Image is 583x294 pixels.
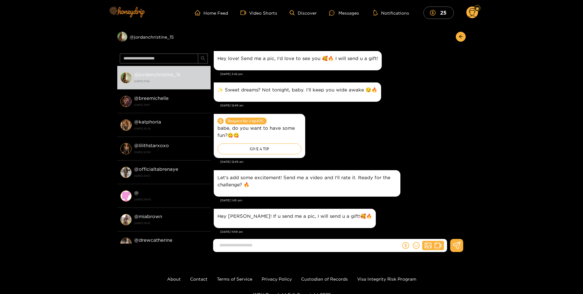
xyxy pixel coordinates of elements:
a: Custodian of Records [301,277,348,281]
div: GIVE A TIP [217,143,301,154]
span: picture [425,242,431,249]
div: Sep. 2, 1:45 pm [214,170,400,197]
img: Fan Level [475,7,479,10]
span: video-camera [240,10,249,16]
strong: [DATE] 23:58 [134,149,208,155]
button: dollar [401,241,410,250]
strong: [DATE] 22:30 [134,126,208,131]
div: Messages [329,9,359,16]
img: conversation [120,119,132,131]
p: babe, do you want to have some fun?😋😋 [217,124,301,139]
p: Hey love! Send me a pic, I'd love to see you 🥰🔥 I will send u a gift! [217,55,378,62]
div: Aug. 28, 12:49 am [214,114,305,158]
span: smile [413,242,420,249]
span: search [201,56,205,61]
strong: @ [134,190,139,195]
strong: [DATE] 19:47 [134,102,208,108]
a: Contact [190,277,208,281]
a: Video Shorts [240,10,277,16]
span: video-camera [435,242,441,249]
div: Aug. 15, 3:42 pm [214,51,382,70]
button: 25 [423,7,454,19]
strong: @ officialtabrenaye [134,166,178,172]
div: Sep. 12, 11:59 am [214,209,376,228]
span: dollar-circle [217,118,224,124]
img: conversation [120,72,132,83]
button: Notifications [371,10,411,16]
strong: @ jordanchristine_15 [134,72,180,77]
div: @jordanchristine_15 [117,32,211,42]
span: arrow-left [459,34,463,40]
p: ✨ Sweet dreams? Not tonight, baby. I’ll keep you wide awake 😏🔥 [217,86,377,93]
strong: [DATE] 08:51 [134,220,208,226]
strong: [DATE] 11:59 [134,78,208,84]
a: Home Feed [195,10,228,16]
img: conversation [120,190,132,202]
span: dollar [402,242,409,249]
a: Privacy Policy [262,277,292,281]
img: conversation [120,143,132,154]
img: conversation [120,167,132,178]
div: [DATE] 12:49 am [220,103,463,108]
a: Discover [290,10,317,16]
button: picturevideo-camera [422,241,444,250]
p: Let's add some excitement! Send me a video and I'll rate it. Ready for the challenge? 🔥 [217,174,397,188]
p: Hey [PERSON_NAME]! If u send me a pic, I will send u a gift!🥰🔥 [217,212,372,220]
img: conversation [120,214,132,225]
a: Visa Integrity Risk Program [357,277,416,281]
div: [DATE] 12:49 am [220,160,463,164]
img: conversation [120,96,132,107]
div: [DATE] 11:59 am [220,230,463,234]
img: conversation [120,238,132,249]
div: [DATE] 3:42 pm [220,72,463,76]
strong: @ katphoria [134,119,161,124]
span: dollar [430,10,439,16]
strong: @ miabrown [134,214,162,219]
span: home [195,10,203,16]
strong: @ drewcatherine [134,237,172,243]
a: About [167,277,181,281]
span: Request for a tip 40 $. [225,118,267,124]
div: [DATE] 1:45 pm [220,198,463,203]
button: arrow-left [456,32,466,42]
div: Aug. 28, 12:49 am [214,82,381,102]
strong: [DATE] 09:13 [134,173,208,179]
a: Terms of Service [217,277,252,281]
strong: @ lilithstarxoxo [134,143,169,148]
strong: [DATE] 09:03 [134,197,208,202]
button: search [198,54,208,63]
strong: @ breemichelle [134,96,169,101]
mark: 25 [439,9,447,16]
